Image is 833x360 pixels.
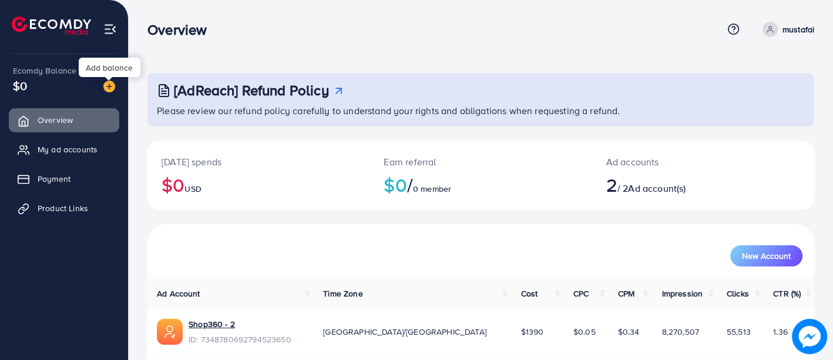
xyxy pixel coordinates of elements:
[782,22,814,36] p: mustafai
[189,334,291,345] span: ID: 7348780692794523650
[384,174,577,196] h2: $0
[520,326,543,338] span: $1390
[147,21,216,38] h3: Overview
[9,167,119,191] a: Payment
[618,326,640,338] span: $0.34
[38,114,73,126] span: Overview
[727,288,749,299] span: Clicks
[323,288,362,299] span: Time Zone
[413,183,451,195] span: 0 member
[9,138,119,161] a: My ad accounts
[9,108,119,132] a: Overview
[13,65,76,76] span: Ecomdy Balance
[573,288,589,299] span: CPC
[79,58,140,77] div: Add balance
[157,288,200,299] span: Ad Account
[742,252,791,260] span: New Account
[758,22,814,37] a: mustafai
[606,171,617,198] span: 2
[9,196,119,220] a: Product Links
[12,16,91,35] img: logo
[384,155,577,169] p: Earn referral
[103,22,117,36] img: menu
[13,77,27,94] span: $0
[323,326,486,338] span: [GEOGRAPHIC_DATA]/[GEOGRAPHIC_DATA]
[157,319,183,345] img: ic-ads-acc.e4c84228.svg
[38,173,70,185] span: Payment
[38,144,98,155] span: My ad accounts
[773,326,788,338] span: 1.36
[103,81,115,92] img: image
[184,183,201,195] span: USD
[407,171,413,198] span: /
[618,288,634,299] span: CPM
[606,155,745,169] p: Ad accounts
[730,245,802,266] button: New Account
[628,182,686,195] span: Ad account(s)
[38,202,88,214] span: Product Links
[189,318,235,330] a: Shop360 - 2
[606,174,745,196] h2: / 2
[727,326,751,338] span: 55,513
[792,319,827,354] img: image
[773,288,801,299] span: CTR (%)
[573,326,596,338] span: $0.05
[661,288,703,299] span: Impression
[661,326,698,338] span: 8,270,507
[157,104,807,118] p: Please review our refund policy carefully to understand your rights and obligations when requesti...
[520,288,538,299] span: Cost
[174,82,329,99] h3: [AdReach] Refund Policy
[162,174,355,196] h2: $0
[162,155,355,169] p: [DATE] spends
